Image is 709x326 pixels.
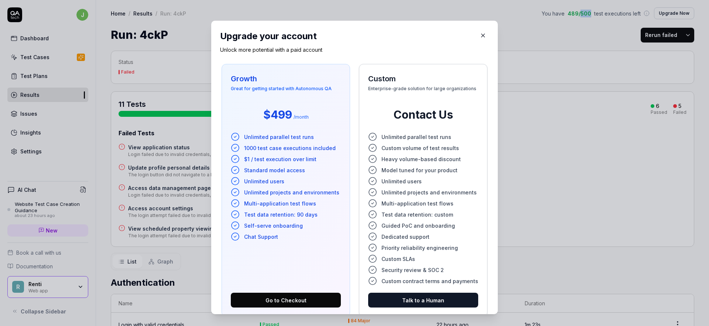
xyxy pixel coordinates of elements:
span: Unlimited projects and environments [244,189,339,196]
span: Unlimited users [381,177,422,185]
span: Model tuned for your product [381,166,458,174]
h3: Custom [368,73,478,84]
span: Test data retention: custom [381,211,453,218]
span: Chat Support [244,233,278,241]
span: Self-serve onboarding [244,222,303,230]
span: Unlimited parallel test runs [244,133,314,141]
span: 1000 test case executions included [244,144,336,152]
span: Custom SLAs [381,255,415,263]
span: $1 / test execution over limit [244,155,316,163]
span: Multi-application test flows [244,200,316,207]
button: Talk to a Human [368,293,478,308]
span: Contact Us [394,106,453,123]
span: Standard model access [244,166,305,174]
span: Test data retention: 90 days [244,211,318,218]
button: Close Modal [477,30,489,41]
span: Great for getting started with Autonomous QA [231,86,341,97]
span: Multi-application test flows [381,200,453,207]
span: Priority reliability engineering [381,244,458,252]
button: Go to Checkout [231,293,341,308]
span: month [295,114,309,120]
span: Unlimited users [244,177,284,185]
span: Custom contract terms and payments [381,277,478,285]
span: Heavy volume-based discount [381,155,461,163]
span: Security review & SOC 2 [381,266,444,274]
span: Custom volume of test results [381,144,459,152]
span: Guided PoC and onboarding [381,222,455,230]
span: Unlimited parallel test runs [381,133,451,141]
h3: Growth [231,73,341,84]
a: Talk to a Human [368,296,478,304]
span: $499 [263,106,292,123]
span: / [294,114,295,120]
h2: Upgrade your account [220,30,489,43]
span: Dedicated support [381,233,429,241]
span: Unlimited projects and environments [381,189,477,196]
span: Enterprise-grade solution for large organizations [368,86,478,97]
p: Unlock more potential with a paid account [220,46,489,54]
